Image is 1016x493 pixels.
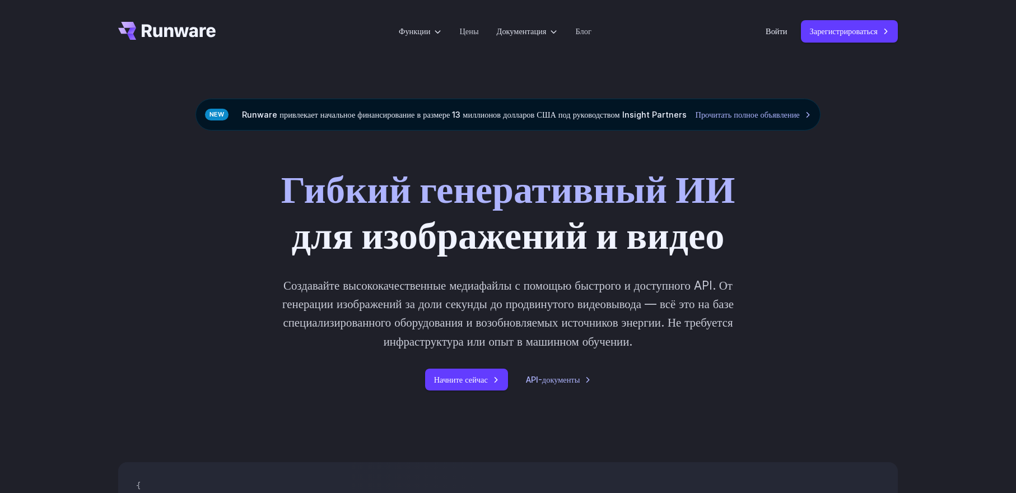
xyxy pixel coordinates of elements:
a: Перейти к / [118,22,216,40]
a: Зарегистрироваться [801,20,898,42]
span: { [136,481,141,491]
a: Начните сейчас [425,369,508,390]
font: Создавайте высококачественные медиафайлы с помощью быстрого и доступного API. От генерации изобра... [282,278,734,348]
font: Зарегистрироваться [810,26,878,36]
font: Runware привлекает начальное финансирование в размере 13 миллионов долларов США под руководством ... [242,110,686,119]
font: API-документы [526,375,580,384]
a: API-документы [526,373,591,386]
font: Блог [575,26,591,36]
font: для изображений и видео [292,212,725,258]
font: Функции [399,26,430,36]
a: Цены [459,25,478,38]
font: Начните сейчас [434,375,488,384]
a: Блог [575,25,591,38]
font: Цены [459,26,478,36]
a: Прочитать полное объявление [696,108,811,121]
font: Прочитать полное объявление [696,110,800,119]
font: Войти [766,26,787,36]
font: Документация [497,26,547,36]
font: Гибкий генеративный ИИ [281,166,735,212]
a: Войти [766,25,787,38]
